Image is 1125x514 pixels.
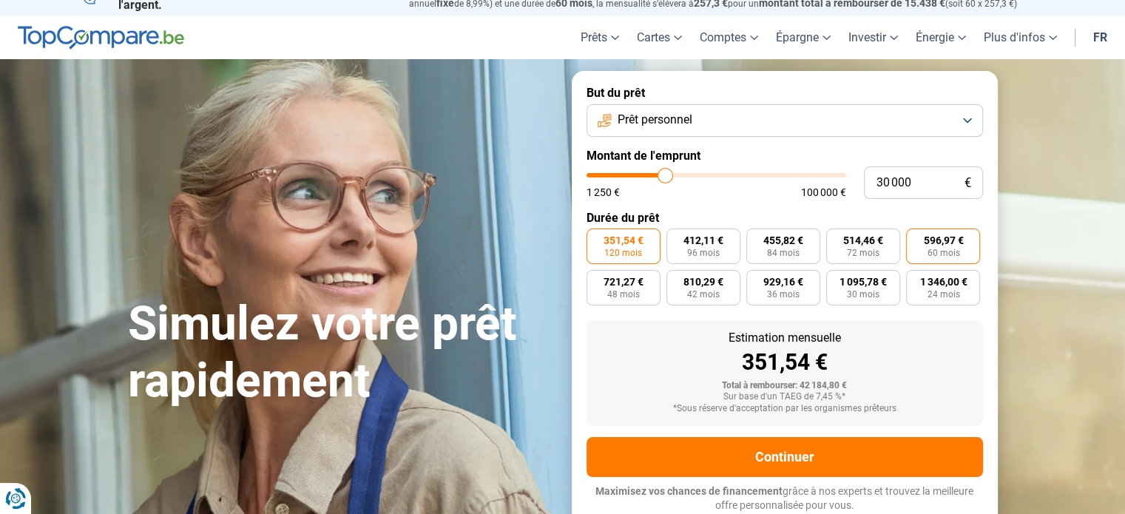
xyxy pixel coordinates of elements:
[919,277,967,287] span: 1 346,00 €
[628,16,691,59] a: Cartes
[975,16,1066,59] a: Plus d'infos
[923,235,963,246] span: 596,97 €
[598,351,971,373] div: 351,54 €
[763,277,803,287] span: 929,16 €
[595,485,783,497] span: Maximisez vos chances de financement
[587,86,983,100] label: But du prêt
[604,248,642,257] span: 120 mois
[572,16,628,59] a: Prêts
[683,277,723,287] span: 810,29 €
[604,235,643,246] span: 351,54 €
[587,211,983,225] label: Durée du prêt
[587,104,983,137] button: Prêt personnel
[598,381,971,391] div: Total à rembourser: 42 184,80 €
[767,16,839,59] a: Épargne
[587,187,620,197] span: 1 250 €
[801,187,846,197] span: 100 000 €
[763,235,803,246] span: 455,82 €
[964,177,971,189] span: €
[687,290,720,299] span: 42 mois
[843,235,883,246] span: 514,46 €
[839,16,907,59] a: Investir
[607,290,640,299] span: 48 mois
[687,248,720,257] span: 96 mois
[767,248,800,257] span: 84 mois
[618,112,692,128] span: Prêt personnel
[587,484,983,513] p: grâce à nos experts et trouvez la meilleure offre personnalisée pour vous.
[927,290,959,299] span: 24 mois
[598,332,971,344] div: Estimation mensuelle
[587,149,983,163] label: Montant de l'emprunt
[847,248,879,257] span: 72 mois
[907,16,975,59] a: Énergie
[927,248,959,257] span: 60 mois
[604,277,643,287] span: 721,27 €
[767,290,800,299] span: 36 mois
[598,404,971,414] div: *Sous réserve d'acceptation par les organismes prêteurs
[683,235,723,246] span: 412,11 €
[128,296,554,410] h1: Simulez votre prêt rapidement
[598,392,971,402] div: Sur base d'un TAEG de 7,45 %*
[18,26,184,50] img: TopCompare
[587,437,983,477] button: Continuer
[839,277,887,287] span: 1 095,78 €
[1084,16,1116,59] a: fr
[691,16,767,59] a: Comptes
[847,290,879,299] span: 30 mois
